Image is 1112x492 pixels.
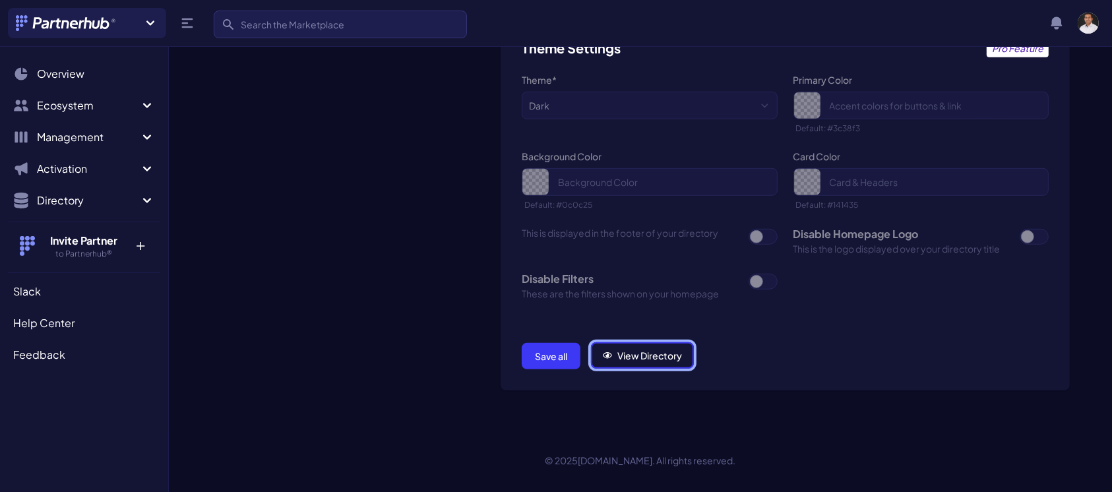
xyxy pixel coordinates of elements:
span: Ecosystem [37,98,139,113]
a: [DOMAIN_NAME] [578,454,653,466]
a: Feedback [8,342,160,368]
span: Help Center [13,315,75,331]
a: View Directory [591,342,694,369]
p: © 2025 . All rights reserved. [169,454,1112,467]
span: Overview [37,66,84,82]
img: Partnerhub® Logo [16,15,117,31]
button: Invite Partner to Partnerhub® + [8,222,160,270]
span: Management [37,129,139,145]
a: Help Center [8,310,160,336]
button: Ecosystem [8,92,160,119]
a: Pro Feature [987,39,1049,57]
h4: Invite Partner [42,233,127,249]
input: Search the Marketplace [214,11,467,38]
a: Overview [8,61,160,87]
span: Feedback [13,347,65,363]
span: Activation [37,161,139,177]
a: Slack [8,278,160,305]
h3: Theme Settings [522,39,621,57]
span: Directory [37,193,139,208]
h5: to Partnerhub® [42,249,127,259]
span: Slack [13,284,41,299]
p: + [127,233,155,254]
button: Activation [8,156,160,182]
img: user photo [1078,13,1099,34]
button: Directory [8,187,160,214]
button: Management [8,124,160,150]
button: Save all [522,343,580,369]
